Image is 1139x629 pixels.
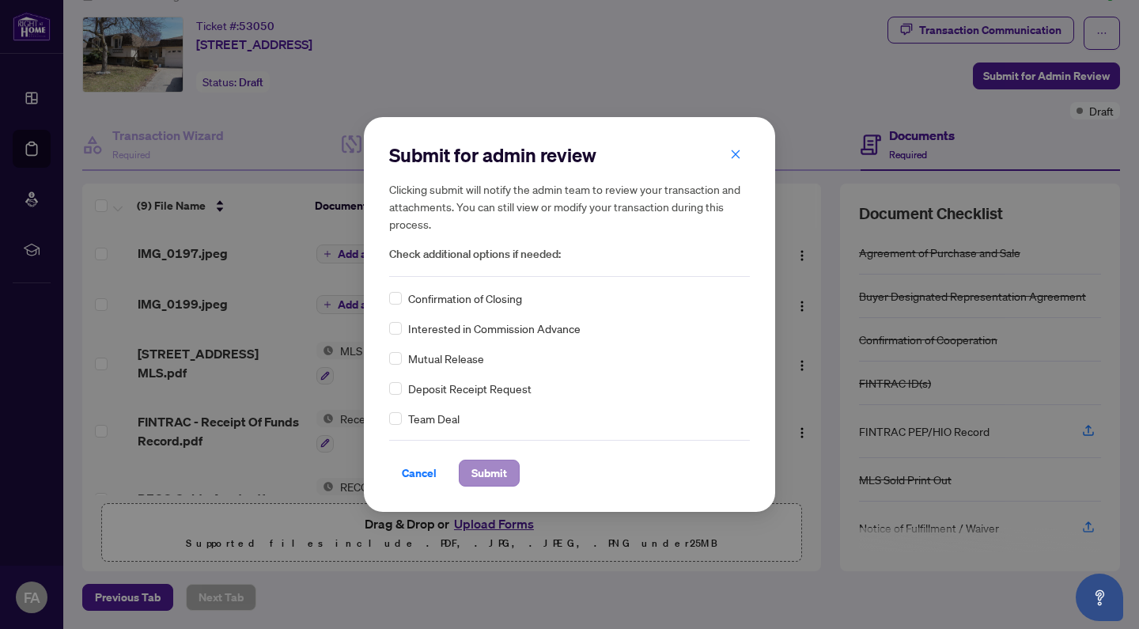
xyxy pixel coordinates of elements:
[408,290,522,307] span: Confirmation of Closing
[389,460,449,487] button: Cancel
[459,460,520,487] button: Submit
[389,245,750,263] span: Check additional options if needed:
[471,460,507,486] span: Submit
[389,142,750,168] h2: Submit for admin review
[402,460,437,486] span: Cancel
[1076,574,1123,621] button: Open asap
[389,180,750,233] h5: Clicking submit will notify the admin team to review your transaction and attachments. You can st...
[408,410,460,427] span: Team Deal
[408,380,532,397] span: Deposit Receipt Request
[408,350,484,367] span: Mutual Release
[408,320,581,337] span: Interested in Commission Advance
[730,149,741,160] span: close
